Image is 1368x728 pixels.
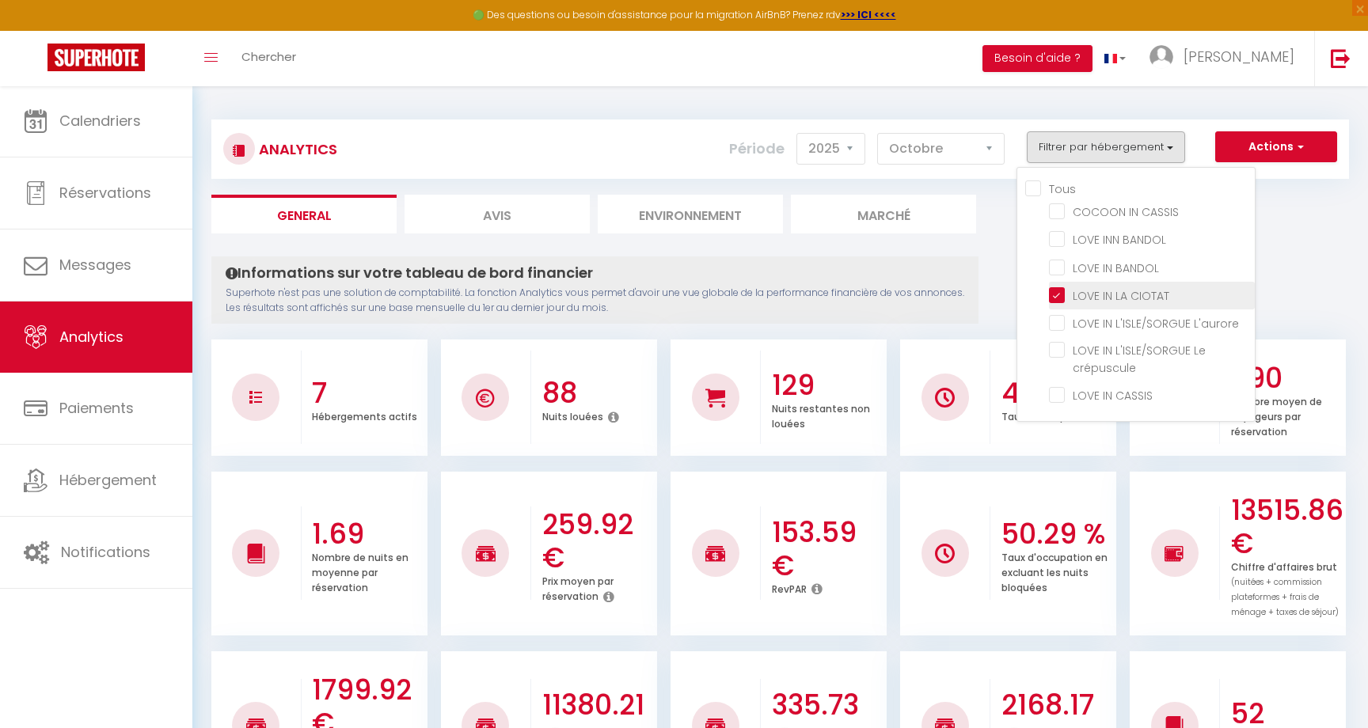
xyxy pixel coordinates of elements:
span: Messages [59,255,131,275]
img: NO IMAGE [1165,544,1184,563]
p: Taux d'occupation en excluant les nuits bloquées [1001,548,1108,594]
li: Marché [791,195,976,233]
h3: 129 [772,369,883,402]
img: ... [1149,45,1173,69]
h3: 7 [312,377,424,410]
a: >>> ICI <<<< [841,8,896,21]
h3: 40.55 % [1001,377,1113,410]
p: Hébergements actifs [312,407,417,423]
p: Nuits louées [542,407,603,423]
li: Environnement [598,195,783,233]
img: NO IMAGE [249,391,262,404]
h3: 13515.86 € [1231,494,1343,560]
li: Avis [405,195,590,233]
span: LOVE IN L'ISLE/SORGUE Le crépuscule [1073,343,1206,376]
img: logout [1331,48,1351,68]
button: Besoin d'aide ? [982,45,1092,72]
h3: 259.92 € [542,508,654,574]
p: RevPAR [772,579,807,596]
span: (nuitées + commission plateformes + frais de ménage + taxes de séjour) [1231,576,1339,618]
h3: 88 [542,377,654,410]
span: Réservations [59,183,151,203]
span: [PERSON_NAME] [1184,47,1294,66]
label: Période [729,131,785,166]
h3: 1.69 [312,518,424,551]
p: Superhote n'est pas une solution de comptabilité. La fonction Analytics vous permet d'avoir une v... [226,286,964,316]
a: Chercher [230,31,308,86]
button: Filtrer par hébergement [1027,131,1185,163]
p: Taux d'occupation [1001,407,1092,423]
span: Calendriers [59,111,141,131]
p: Nuits restantes non louées [772,399,870,430]
li: General [211,195,397,233]
a: ... [PERSON_NAME] [1138,31,1314,86]
h3: 1.90 [1231,362,1343,395]
img: Super Booking [47,44,145,71]
h4: Informations sur votre tableau de bord financier [226,264,964,282]
span: Hébergement [59,470,157,490]
img: NO IMAGE [935,544,955,563]
span: LOVE IN L'ISLE/SORGUE L'aurore [1073,316,1239,332]
span: Paiements [59,398,134,418]
p: Nombre moyen de voyageurs par réservation [1231,392,1322,438]
span: Chercher [241,48,296,65]
span: Analytics [59,327,123,347]
h3: Analytics [255,131,337,167]
button: Actions [1215,131,1337,163]
p: Chiffre d'affaires brut [1231,557,1339,619]
span: Notifications [61,542,150,562]
h3: 50.29 % [1001,518,1113,551]
p: Nombre de nuits en moyenne par réservation [312,548,408,594]
span: LOVE IN LA CIOTAT [1073,288,1169,304]
span: LOVE IN BANDOL [1073,260,1159,276]
h3: 153.59 € [772,516,883,582]
p: Prix moyen par réservation [542,571,614,603]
